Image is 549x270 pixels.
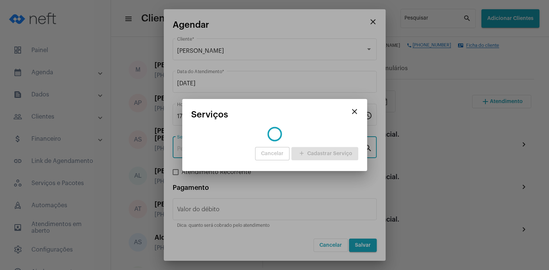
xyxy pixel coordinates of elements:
mat-icon: close [350,107,359,116]
span: Cancelar [261,151,284,156]
button: Cadastrar Serviço [291,147,358,160]
span: Serviços [191,110,228,119]
button: Cancelar [255,147,289,160]
mat-icon: add [297,149,306,159]
span: Cadastrar Serviço [297,151,352,156]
